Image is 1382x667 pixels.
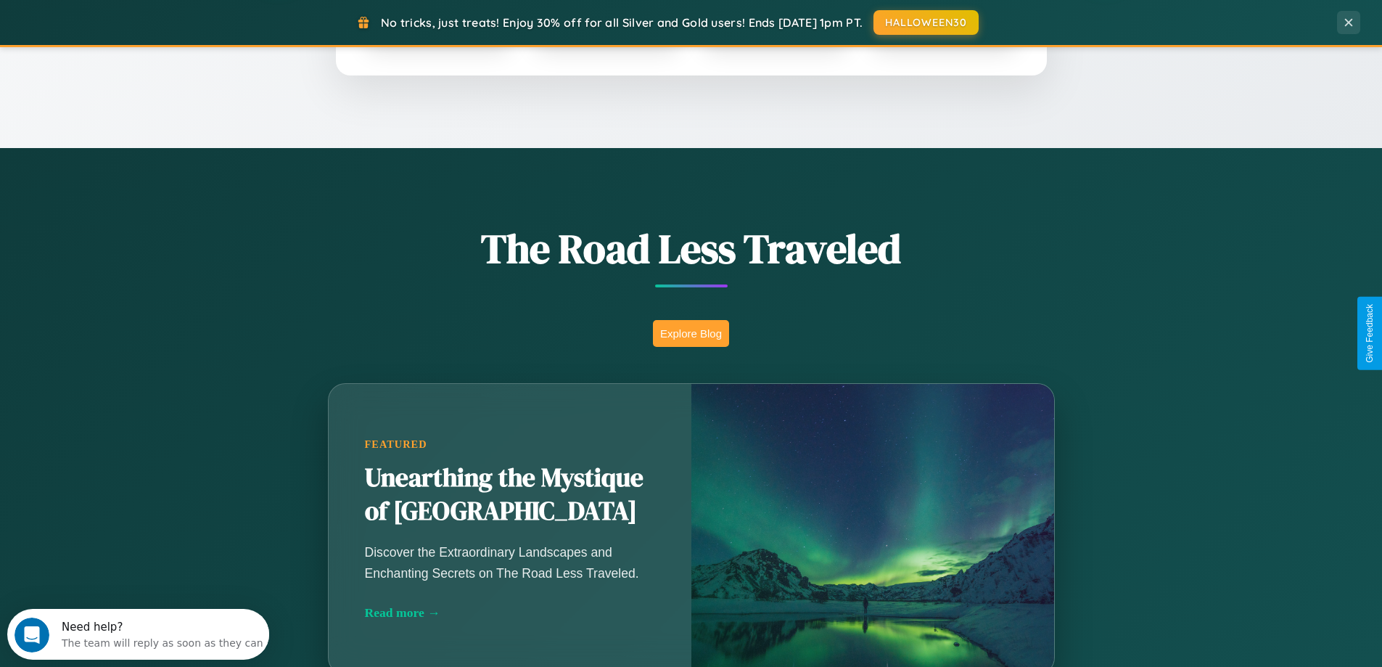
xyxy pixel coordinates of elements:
div: Give Feedback [1365,304,1375,363]
h1: The Road Less Traveled [256,221,1127,277]
div: Open Intercom Messenger [6,6,270,46]
iframe: Intercom live chat discovery launcher [7,609,269,660]
p: Discover the Extraordinary Landscapes and Enchanting Secrets on The Road Less Traveled. [365,542,655,583]
button: HALLOWEEN30 [873,10,979,35]
iframe: Intercom live chat [15,618,49,652]
div: Featured [365,438,655,451]
div: The team will reply as soon as they can [54,24,256,39]
div: Need help? [54,12,256,24]
button: Explore Blog [653,320,729,347]
div: Read more → [365,605,655,621]
h2: Unearthing the Mystique of [GEOGRAPHIC_DATA] [365,462,655,528]
span: No tricks, just treats! Enjoy 30% off for all Silver and Gold users! Ends [DATE] 1pm PT. [381,15,863,30]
